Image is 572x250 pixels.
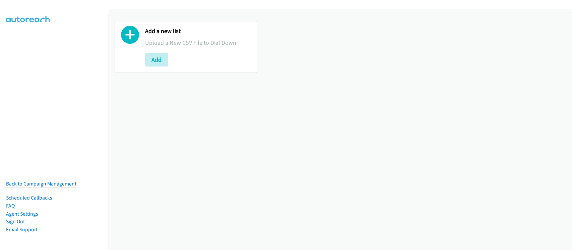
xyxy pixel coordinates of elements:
a: Back to Campaign Management [6,180,76,187]
h2: Add a new list [145,27,251,35]
a: Agent Settings [6,211,38,217]
p: Upload a New CSV File to Dial Down [145,38,251,47]
button: Add [145,53,168,67]
a: Email Support [6,226,38,233]
a: FAQ [6,203,15,209]
a: Scheduled Callbacks [6,195,52,201]
a: Sign Out [6,218,25,225]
